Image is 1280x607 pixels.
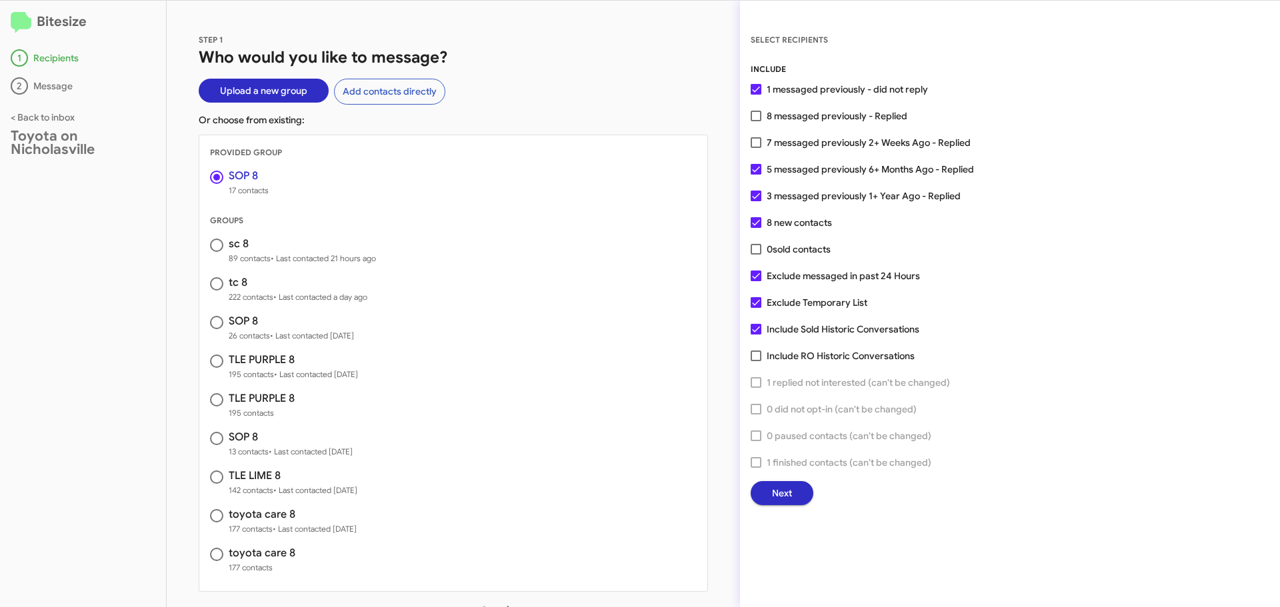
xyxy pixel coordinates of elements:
[229,432,353,442] h3: SOP 8
[229,239,376,249] h3: sc 8
[229,393,295,404] h3: TLE PURPLE 8
[199,146,707,159] div: PROVIDED GROUP
[767,81,928,97] span: 1 messaged previously - did not reply
[767,188,961,204] span: 3 messaged previously 1+ Year Ago - Replied
[229,406,295,420] span: 195 contacts
[767,215,832,231] span: 8 new contacts
[11,11,155,33] h2: Bitesize
[767,268,920,284] span: Exclude messaged in past 24 Hours
[199,214,707,227] div: GROUPS
[773,243,831,255] span: sold contacts
[199,47,708,68] h1: Who would you like to message?
[767,108,907,124] span: 8 messaged previously - Replied
[229,277,367,288] h3: tc 8
[767,374,950,390] span: 1 replied not interested (can't be changed)
[220,79,307,103] span: Upload a new group
[199,113,708,127] p: Or choose from existing:
[11,77,28,95] div: 2
[767,454,931,470] span: 1 finished contacts (can't be changed)
[270,330,354,340] span: • Last contacted [DATE]
[229,354,358,365] h3: TLE PURPLE 8
[199,79,329,103] button: Upload a new group
[751,35,828,45] span: SELECT RECIPIENTS
[11,49,155,67] div: Recipients
[11,12,31,33] img: logo-minimal.svg
[229,509,357,520] h3: toyota care 8
[11,77,155,95] div: Message
[767,161,974,177] span: 5 messaged previously 6+ Months Ago - Replied
[772,481,792,505] span: Next
[767,348,915,364] span: Include RO Historic Conversations
[229,561,295,574] span: 177 contacts
[229,291,367,304] span: 222 contacts
[767,241,831,257] span: 0
[273,292,367,302] span: • Last contacted a day ago
[274,369,358,379] span: • Last contacted [DATE]
[767,135,971,151] span: 7 messaged previously 2+ Weeks Ago - Replied
[273,524,357,534] span: • Last contacted [DATE]
[229,522,357,536] span: 177 contacts
[271,253,376,263] span: • Last contacted 21 hours ago
[229,329,354,342] span: 26 contacts
[229,316,354,326] h3: SOP 8
[767,428,931,444] span: 0 paused contacts (can't be changed)
[767,321,919,337] span: Include Sold Historic Conversations
[229,470,357,481] h3: TLE LIME 8
[273,485,357,495] span: • Last contacted [DATE]
[11,129,155,156] div: Toyota on Nicholasville
[269,446,353,456] span: • Last contacted [DATE]
[229,445,353,458] span: 13 contacts
[751,481,813,505] button: Next
[751,63,1269,76] div: INCLUDE
[229,548,295,558] h3: toyota care 8
[767,401,917,417] span: 0 did not opt-in (can't be changed)
[229,368,358,381] span: 195 contacts
[229,184,269,197] span: 17 contacts
[334,79,445,105] button: Add contacts directly
[11,49,28,67] div: 1
[229,484,357,497] span: 142 contacts
[767,295,867,310] span: Exclude Temporary List
[229,252,376,265] span: 89 contacts
[199,35,223,45] span: STEP 1
[229,171,269,181] h3: SOP 8
[11,111,75,123] a: < Back to inbox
